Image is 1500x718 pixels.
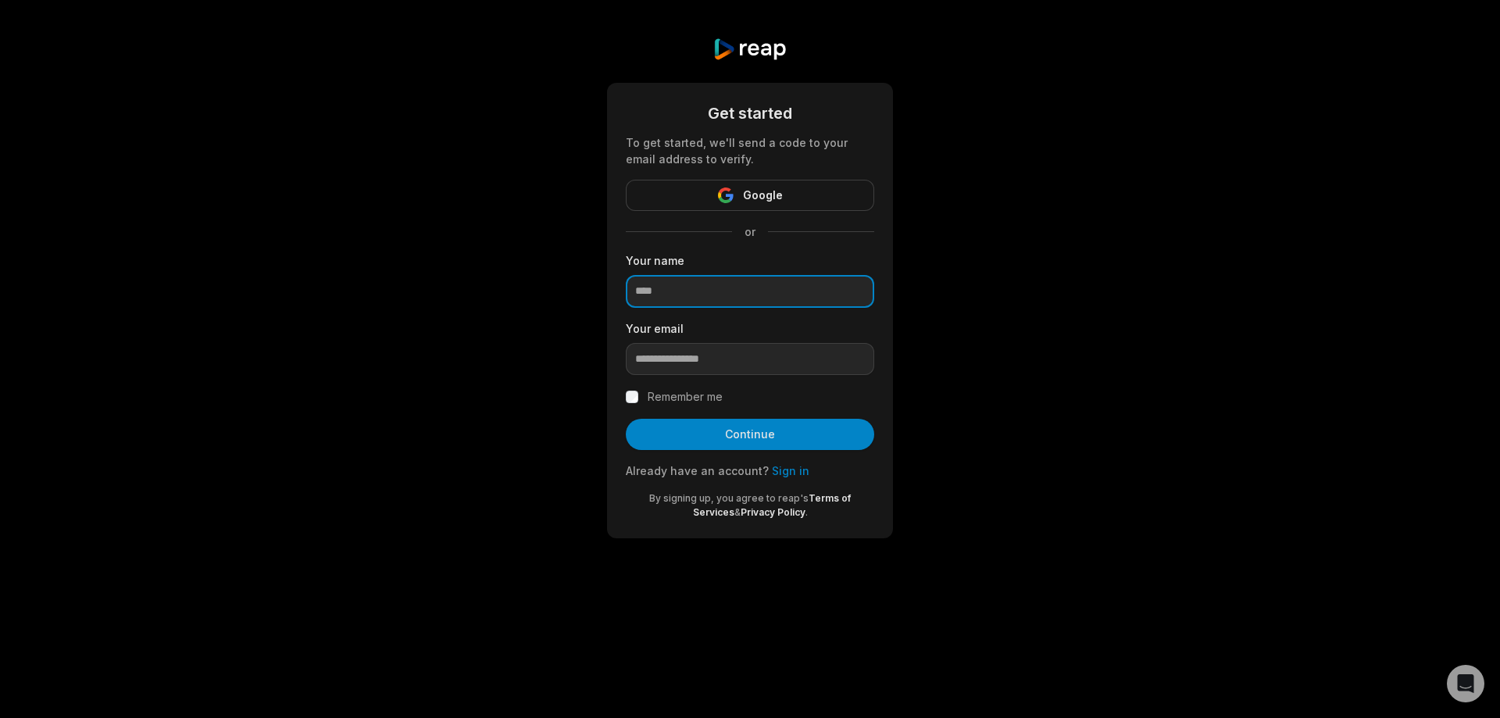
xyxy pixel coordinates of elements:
[734,506,741,518] span: &
[1447,665,1484,702] div: Open Intercom Messenger
[626,464,769,477] span: Already have an account?
[626,180,874,211] button: Google
[712,38,787,61] img: reap
[626,252,874,269] label: Your name
[626,134,874,167] div: To get started, we'll send a code to your email address to verify.
[626,320,874,337] label: Your email
[648,388,723,406] label: Remember me
[732,223,768,240] span: or
[805,506,808,518] span: .
[626,102,874,125] div: Get started
[772,464,809,477] a: Sign in
[626,419,874,450] button: Continue
[741,506,805,518] a: Privacy Policy
[743,186,783,205] span: Google
[649,492,809,504] span: By signing up, you agree to reap's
